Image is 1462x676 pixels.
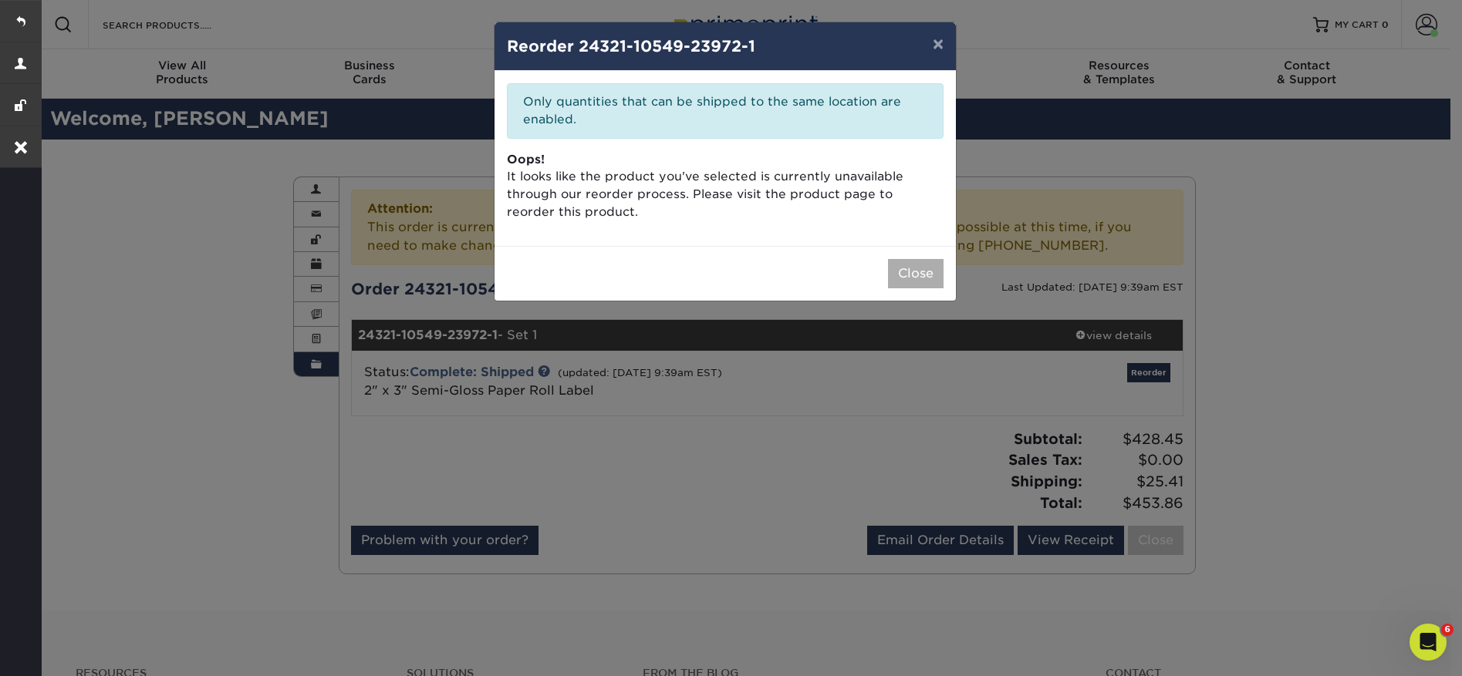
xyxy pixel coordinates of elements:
strong: Oops! [507,152,545,166]
p: It looks like the product you've selected is currently unavailable through our reorder process. P... [507,151,944,221]
iframe: Intercom live chat [1410,624,1447,661]
span: 6 [1441,624,1454,636]
button: Close [888,259,944,288]
h4: Reorder 24321-10549-23972-1 [507,35,944,58]
div: Only quantities that can be shipped to the same location are enabled. [507,83,944,139]
button: × [920,22,956,66]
